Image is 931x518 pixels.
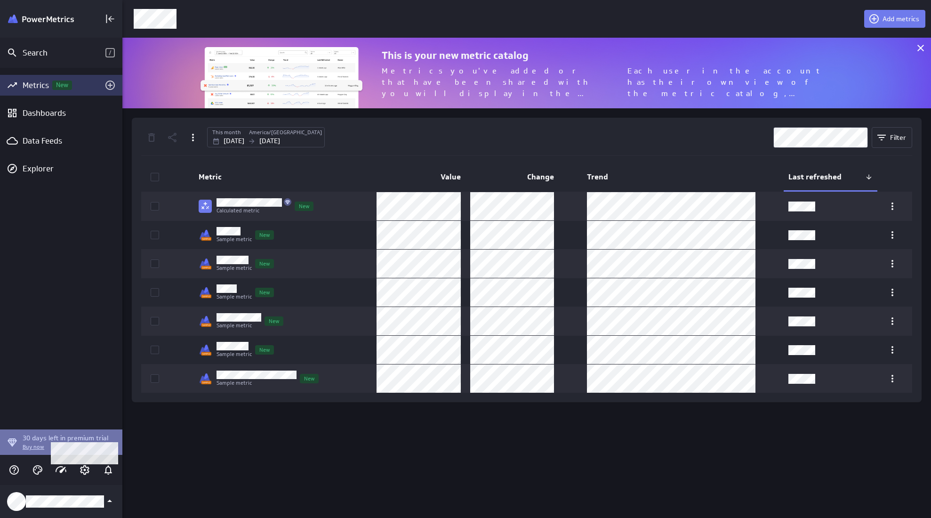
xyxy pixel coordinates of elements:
div: Sample metrics [199,315,212,328]
div: Reverse sort direction [865,173,873,181]
div: More actions [884,371,900,387]
div: Delete [144,129,160,146]
span: Add metrics [883,15,919,23]
p: Sample metric [217,235,252,243]
div: Add metrics [102,77,118,93]
label: This month [212,129,241,137]
img: Klipfolio_Sample.png [199,228,212,242]
p: Sample metric [217,350,252,358]
span: New [256,347,274,352]
img: Klipfolio PowerMetrics Banner [8,15,74,24]
div: Metrics [23,80,100,90]
p: 30 days left in premium trial [23,433,108,443]
img: Klipfolio_Sample.png [199,286,212,299]
div: Dashboards [23,108,100,118]
div: More actions [884,198,900,214]
span: Filter [890,133,906,142]
div: More actions [884,227,900,243]
div: Sample metrics [199,228,212,242]
span: New [265,318,283,324]
span: New [52,82,72,88]
div: Share [164,129,180,146]
img: Klipfolio_Sample.png [199,257,212,270]
p: [DATE] [259,136,280,146]
svg: Themes [32,464,43,476]
span: New [295,203,313,209]
div: Account and settings [77,462,93,478]
p: Buy now [23,443,108,451]
div: Sample metrics [199,257,212,270]
p: [DATE] [224,136,244,146]
div: Aug 01 2025 to Aug 31 2025 America/Toronto (GMT-4:00) [207,127,325,147]
div: Collapse [102,11,118,27]
img: metric-library-banner.png [199,47,364,120]
label: America/[GEOGRAPHIC_DATA] [249,129,322,137]
div: Notifications [100,462,116,478]
span: Change [527,172,554,182]
p: Sample metric [217,264,252,272]
img: Klipfolio_Sample.png [199,343,212,356]
svg: Usage [56,464,67,476]
div: No service [199,200,212,213]
span: Value [441,172,461,182]
p: Sample metric [217,322,261,330]
div: This monthAmerica/[GEOGRAPHIC_DATA][DATE][DATE] [207,127,325,147]
svg: Account and settings [79,464,90,476]
div: More actions [185,129,201,146]
button: Filter [872,127,912,148]
div: Sample metrics [199,286,212,299]
span: New [256,290,274,295]
span: Last refreshed [788,172,865,182]
div: Explorer [23,163,120,174]
span: Metric [199,172,367,182]
p: This is your new metric catalog [382,49,834,62]
div: Sample metrics [199,372,212,385]
span: New [300,376,319,381]
p: Each user in the account has their own view of the metric catalog, which may include metrics they... [627,65,834,99]
span: New [256,232,274,237]
p: Sample metric [217,379,297,387]
img: Klipfolio_Sample.png [199,372,212,385]
span: Trend [587,172,608,182]
div: Sample metrics [199,343,212,356]
div: Help & PowerMetrics Assistant [6,462,22,478]
p: Metrics you've added or that have been shared with you will display in the catalog. If you just c... [382,65,612,99]
div: More actions [884,256,900,272]
div: Themes [30,462,46,478]
img: Klipfolio_Sample.png [199,315,212,328]
span: New [256,261,274,266]
div: More actions [884,342,900,358]
p: Calculated metric [217,207,291,215]
div: More actions [884,313,900,329]
button: Add metrics [864,10,925,28]
div: Data Feeds [23,136,100,146]
div: Search [23,48,105,58]
p: Sample metric [217,293,252,301]
div: More actions [884,284,900,300]
span: / [105,48,115,57]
